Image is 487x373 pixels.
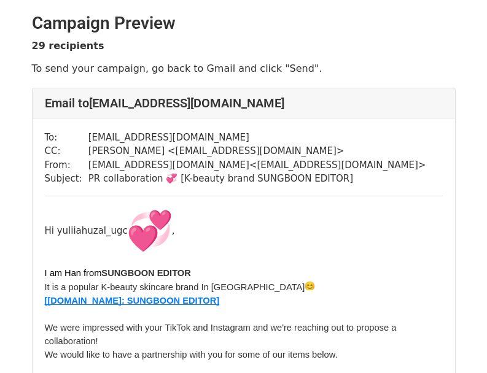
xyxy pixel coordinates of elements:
[88,158,426,172] td: [EMAIL_ADDRESS][DOMAIN_NAME] < [EMAIL_ADDRESS][DOMAIN_NAME] >
[32,13,456,34] h2: Campaign Preview
[88,172,426,186] td: PR collaboration 💞 [K-beauty brand SUNGBOON EDITOR]
[45,268,102,278] span: I am Han from
[32,62,456,75] p: To send your campaign, go back to Gmail and click "Send".
[45,172,88,186] td: Subject:
[45,323,399,346] span: We were impressed with your TikTok and Instagram and we're reaching out to propose a collaboration!
[45,131,88,145] td: To:
[45,294,220,306] a: [[DOMAIN_NAME]: SUNGBOON EDITOR]
[45,282,305,292] span: It is a popular K-beauty skincare brand In [GEOGRAPHIC_DATA]
[45,350,338,360] span: We would like to have a partnership with you for some of our items below.
[32,40,104,52] strong: 29 recipients
[88,131,426,145] td: [EMAIL_ADDRESS][DOMAIN_NAME]
[45,96,443,110] h4: Email to [EMAIL_ADDRESS][DOMAIN_NAME]
[101,268,191,278] span: SUNGBOON EDITOR
[128,209,172,253] img: 💞
[45,144,88,158] td: CC:
[45,158,88,172] td: From:
[45,296,220,306] span: [[DOMAIN_NAME]: SUNGBOON EDITOR]
[88,144,426,158] td: [PERSON_NAME] < [EMAIL_ADDRESS][DOMAIN_NAME] >
[305,281,315,291] img: 😊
